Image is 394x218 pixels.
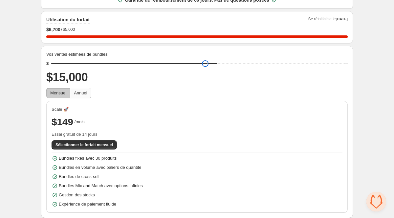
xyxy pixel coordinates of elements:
[75,119,85,125] span: /mois
[46,16,90,23] h2: Utilisation du forfait
[336,17,348,21] span: [DATE]
[74,90,87,95] span: Annuel
[63,27,75,32] span: $5,000
[59,173,99,180] span: Bundles de cross-sell
[70,88,91,98] button: Annuel
[46,51,107,58] span: Vos ventes estimées de bundles
[46,26,60,33] span: $ 6,700
[59,155,117,162] span: Bundles fixes avec 30 produits
[55,142,113,148] span: Sélectionner le forfait mensuel
[366,192,386,211] div: Ouvrir le chat
[59,201,116,208] span: Expérience de paiement fluide
[52,106,69,113] span: Scale 🚀
[46,26,348,33] div: /
[59,164,142,171] span: Bundles en volume avec paliers de quantité
[52,115,73,129] span: $149
[50,90,66,95] span: Mensuel
[46,69,348,85] h2: $15,000
[59,183,143,189] span: Bundles Mix and Match avec options infinies
[59,192,95,198] span: Gestion des stocks
[46,60,49,67] div: $
[52,131,342,138] span: Essai gratuit de 14 jours
[46,88,70,98] button: Mensuel
[308,16,348,24] span: Se réinitialise le
[52,140,117,149] button: Sélectionner le forfait mensuel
